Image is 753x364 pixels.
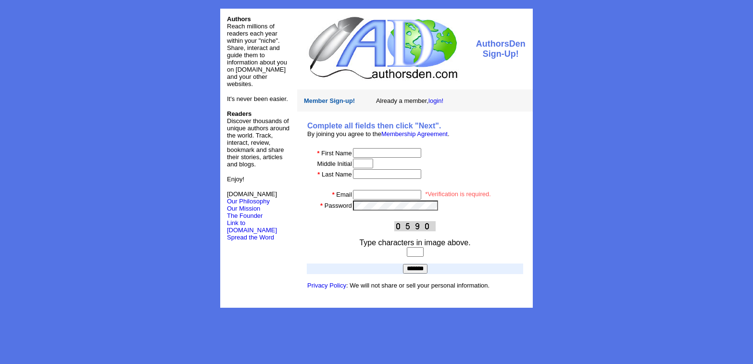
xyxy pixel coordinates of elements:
[394,221,436,231] img: This Is CAPTCHA Image
[307,282,489,289] font: : We will not share or sell your personal information.
[227,190,277,205] font: [DOMAIN_NAME]
[227,110,251,117] b: Readers
[321,150,352,157] font: First Name
[307,122,441,130] b: Complete all fields then click "Next".
[476,39,526,59] font: AuthorsDen Sign-Up!
[227,205,260,212] a: Our Mission
[359,238,470,247] font: Type characters in image above.
[307,130,450,138] font: By joining you agree to the .
[227,234,274,241] font: Spread the Word
[227,176,244,183] font: Enjoy!
[227,219,277,234] a: Link to [DOMAIN_NAME]
[428,97,443,104] a: login!
[227,212,263,219] a: The Founder
[227,23,287,88] font: Reach millions of readers each year within your "niche". Share, interact and guide them to inform...
[322,171,352,178] font: Last Name
[227,110,289,168] font: Discover thousands of unique authors around the world. Track, interact, review, bookmark and shar...
[307,282,346,289] a: Privacy Policy
[227,95,288,102] font: It's never been easier.
[227,198,270,205] a: Our Philosophy
[425,190,491,198] font: *Verification is required.
[306,15,459,80] img: logo.jpg
[304,97,355,104] font: Member Sign-up!
[317,160,352,167] font: Middle Initial
[227,233,274,241] a: Spread the Word
[336,191,352,198] font: Email
[376,97,443,104] font: Already a member,
[227,15,251,23] font: Authors
[381,130,448,138] a: Membership Agreement
[325,202,352,209] font: Password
